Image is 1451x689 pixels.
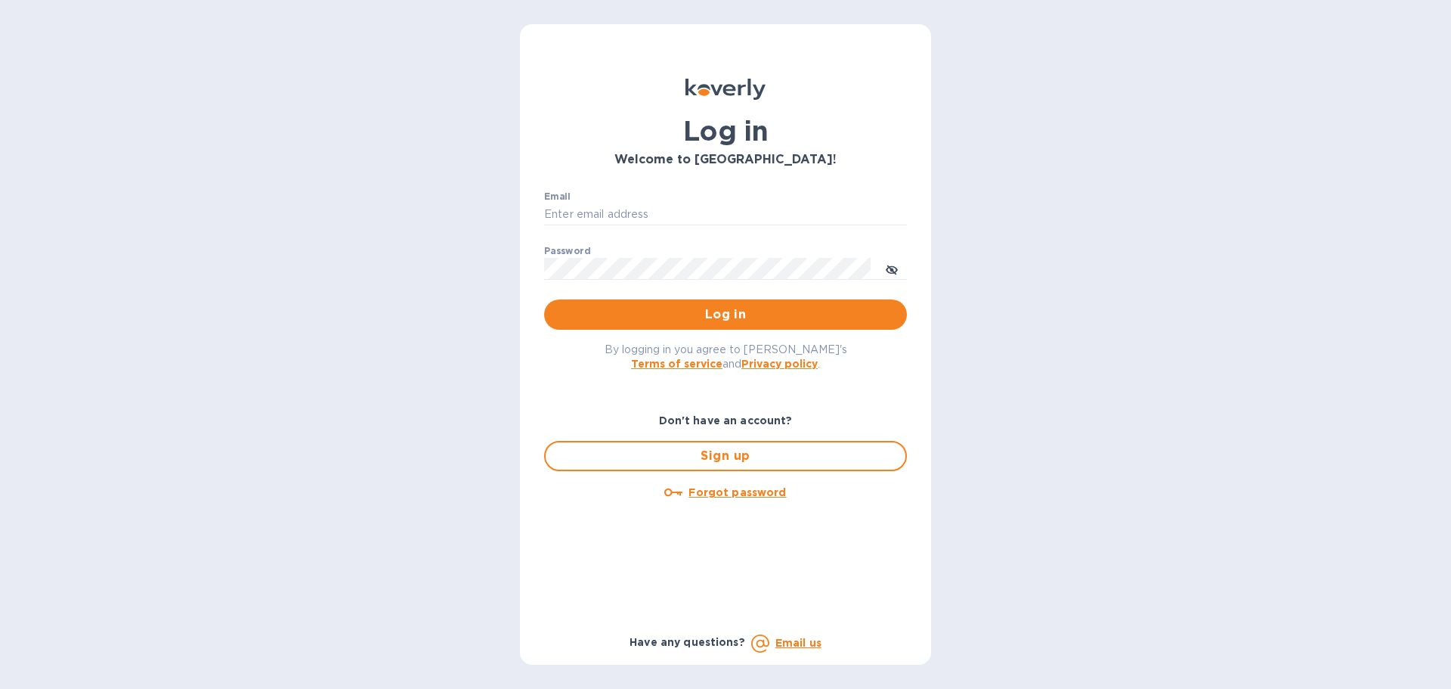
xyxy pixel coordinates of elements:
[544,153,907,167] h3: Welcome to [GEOGRAPHIC_DATA]!
[688,486,786,498] u: Forgot password
[544,115,907,147] h1: Log in
[685,79,766,100] img: Koverly
[630,636,745,648] b: Have any questions?
[877,253,907,284] button: toggle password visibility
[544,247,590,256] label: Password
[775,637,821,649] a: Email us
[558,447,893,465] span: Sign up
[544,299,907,330] button: Log in
[659,414,793,427] b: Don't have an account?
[605,343,847,370] span: By logging in you agree to [PERSON_NAME]'s and .
[544,441,907,471] button: Sign up
[741,358,818,370] a: Privacy policy
[544,203,907,226] input: Enter email address
[631,358,722,370] a: Terms of service
[556,306,895,324] span: Log in
[544,192,571,201] label: Email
